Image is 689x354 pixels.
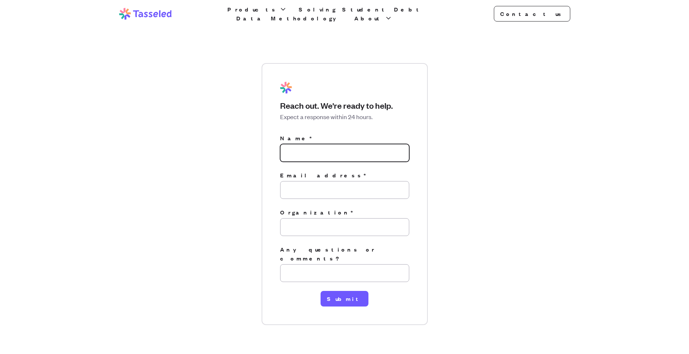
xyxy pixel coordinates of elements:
[227,5,278,14] span: Products
[297,5,424,14] a: Solving Student Debt
[280,111,409,122] p: Expect a response within 24 hours.
[494,6,570,22] a: Contact us
[354,14,383,23] span: About
[280,99,409,111] h3: Reach out. We're ready to help.
[226,5,288,14] button: Products
[280,245,409,264] label: Any questions or comments?
[321,291,368,307] button: Submit
[353,14,394,23] button: About
[280,208,409,218] label: Organization*
[280,171,409,181] label: Email address*
[235,14,344,23] a: Data Methodology
[280,134,409,144] label: Name*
